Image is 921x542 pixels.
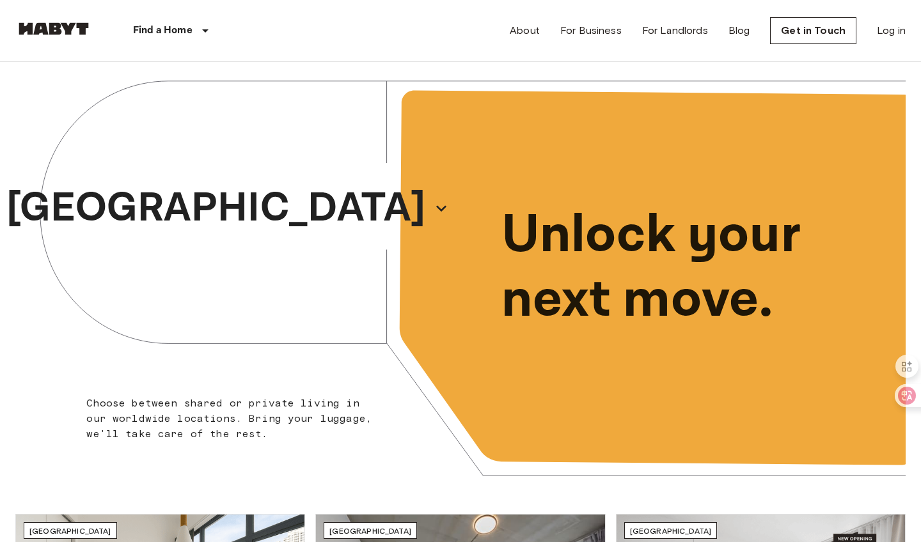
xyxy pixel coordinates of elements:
[6,178,426,239] p: [GEOGRAPHIC_DATA]
[642,23,708,38] a: For Landlords
[560,23,622,38] a: For Business
[1,174,454,243] button: [GEOGRAPHIC_DATA]
[133,23,193,38] p: Find a Home
[728,23,750,38] a: Blog
[86,396,380,442] p: Choose between shared or private living in our worldwide locations. Bring your luggage, we'll tak...
[630,526,712,536] span: [GEOGRAPHIC_DATA]
[770,17,856,44] a: Get in Touch
[510,23,540,38] a: About
[329,526,411,536] span: [GEOGRAPHIC_DATA]
[501,203,885,332] p: Unlock your next move.
[29,526,111,536] span: [GEOGRAPHIC_DATA]
[15,22,92,35] img: Habyt
[877,23,906,38] a: Log in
